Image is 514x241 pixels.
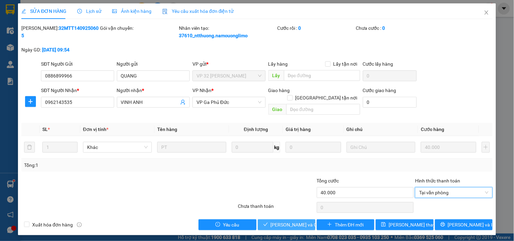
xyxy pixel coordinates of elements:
[347,142,415,153] input: Ghi Chú
[482,142,490,153] button: plus
[179,33,248,38] b: 37610_ntthuong.namcuonglimo
[258,219,315,230] button: check[PERSON_NAME] và Giao hàng
[83,127,108,132] span: Đơn vị tính
[363,70,417,81] input: Cước lấy hàng
[327,222,332,227] span: plus
[21,24,99,39] div: [PERSON_NAME]:
[477,3,496,22] button: Close
[77,222,82,227] span: info-circle
[112,9,117,14] span: picture
[293,94,360,102] span: [GEOGRAPHIC_DATA] tận nơi
[199,219,256,230] button: exclamation-circleYêu cầu
[21,46,99,53] div: Ngày GD:
[180,100,186,105] span: user-add
[21,8,66,14] span: SỬA ĐƠN HÀNG
[157,127,177,132] span: Tên hàng
[383,25,385,31] b: 0
[484,10,489,15] span: close
[268,88,290,93] span: Giao hàng
[77,8,101,14] span: Lịch sử
[344,123,418,136] th: Ghi chú
[284,70,360,81] input: Dọc đường
[356,24,433,32] div: Chưa cước :
[25,96,36,107] button: plus
[244,127,268,132] span: Định lượng
[335,221,364,228] span: Thêm ĐH mới
[21,25,99,38] b: 32MTT1409250605
[117,87,190,94] div: Người nhận
[42,127,48,132] span: SL
[179,24,276,39] div: Nhân viên tạo:
[331,60,360,68] span: Lấy tận nơi
[162,8,234,14] span: Yêu cầu xuất hóa đơn điện tử
[21,9,26,14] span: edit
[299,25,301,31] b: 0
[112,8,151,14] span: Ảnh kiện hàng
[77,9,82,14] span: clock-circle
[157,142,226,153] input: VD: Bàn, Ghế
[317,178,339,183] span: Tổng cước
[286,127,311,132] span: Giá trị hàng
[24,161,199,169] div: Tổng: 1
[215,222,220,227] span: exclamation-circle
[286,142,341,153] input: 0
[87,142,148,152] span: Khác
[42,47,69,52] b: [DATE] 09:54
[419,188,488,198] span: Tại văn phòng
[435,219,493,230] button: printer[PERSON_NAME] và In
[421,142,476,153] input: 0
[192,88,211,93] span: VP Nhận
[25,99,36,104] span: plus
[421,127,444,132] span: Cước hàng
[448,221,495,228] span: [PERSON_NAME] và In
[237,202,316,214] div: Chưa thanh toán
[271,221,336,228] span: [PERSON_NAME] và Giao hàng
[24,142,35,153] button: delete
[41,87,114,94] div: SĐT Người Nhận
[440,222,445,227] span: printer
[363,61,393,67] label: Cước lấy hàng
[197,71,261,81] span: VP 32 Mạc Thái Tổ
[162,9,168,14] img: icon
[277,24,355,32] div: Cước rồi :
[197,97,261,107] span: VP Ga Phủ Đức
[376,219,433,230] button: save[PERSON_NAME] thay đổi
[100,24,178,32] div: Gói vận chuyển:
[29,221,76,228] span: Xuất hóa đơn hàng
[117,60,190,68] div: Người gửi
[286,104,360,115] input: Dọc đường
[263,222,268,227] span: check
[41,60,114,68] div: SĐT Người Gửi
[268,61,288,67] span: Lấy hàng
[273,142,280,153] span: kg
[363,97,417,108] input: Cước giao hàng
[415,178,460,183] label: Hình thức thanh toán
[317,219,374,230] button: plusThêm ĐH mới
[268,104,286,115] span: Giao
[389,221,443,228] span: [PERSON_NAME] thay đổi
[192,60,265,68] div: VP gửi
[223,221,240,228] span: Yêu cầu
[268,70,284,81] span: Lấy
[381,222,386,227] span: save
[363,88,396,93] label: Cước giao hàng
